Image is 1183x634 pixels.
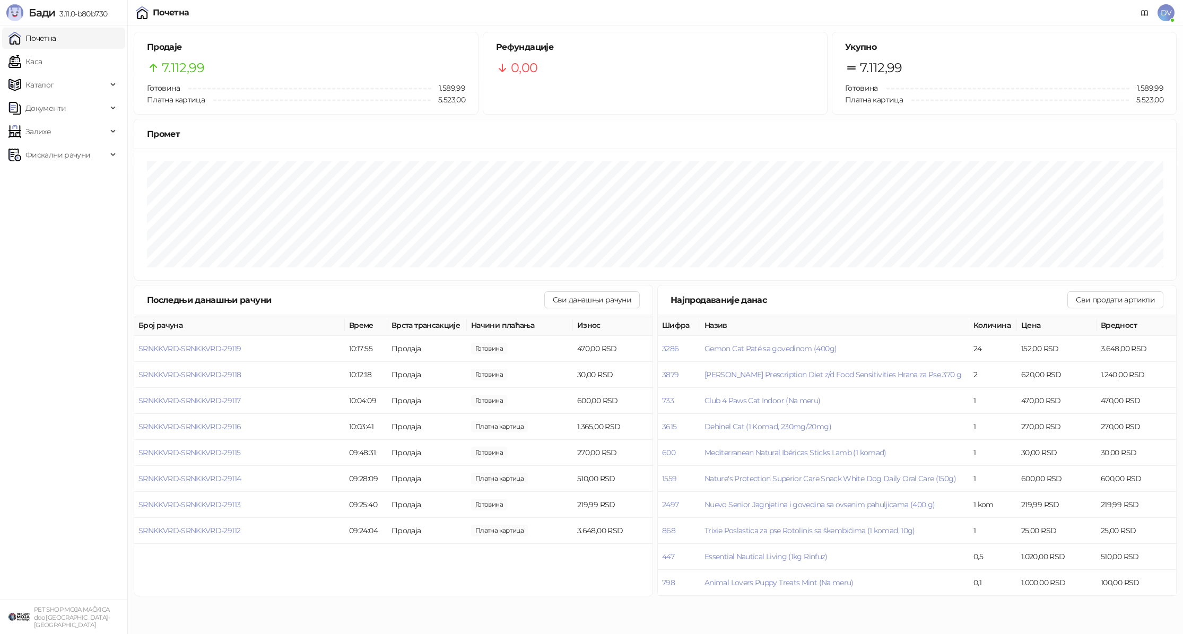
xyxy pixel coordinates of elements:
td: 30,00 RSD [573,362,653,388]
button: 2497 [662,500,679,509]
span: 30,00 [471,369,507,380]
td: 219,99 RSD [1017,492,1097,518]
td: 1 [969,388,1017,414]
th: Шифра [658,315,700,336]
th: Количина [969,315,1017,336]
td: 600,00 RSD [573,388,653,414]
td: Продаја [387,362,467,388]
h5: Укупно [845,41,1163,54]
td: 510,00 RSD [573,466,653,492]
td: 0,5 [969,544,1017,570]
button: 868 [662,526,675,535]
td: 270,00 RSD [573,440,653,466]
td: 30,00 RSD [1017,440,1097,466]
button: SRNKKVRD-SRNKKVRD-29116 [138,422,241,431]
td: Продаја [387,518,467,544]
span: Готовина [147,83,180,93]
th: Вредност [1097,315,1176,336]
td: 25,00 RSD [1097,518,1176,544]
td: 600,00 RSD [1097,466,1176,492]
img: Logo [6,4,23,21]
button: Сви продати артикли [1067,291,1163,308]
td: 1 [969,414,1017,440]
span: 470,00 [471,343,507,354]
td: 470,00 RSD [573,336,653,362]
a: Почетна [8,28,56,49]
td: 09:25:40 [345,492,387,518]
td: 1.240,00 RSD [1097,362,1176,388]
button: 3615 [662,422,676,431]
td: 0,1 [969,570,1017,596]
th: Износ [573,315,653,336]
div: Почетна [153,8,189,17]
span: DV [1158,4,1175,21]
td: 1 kom [969,492,1017,518]
button: Club 4 Paws Cat Indoor (Na meru) [704,396,821,405]
td: 2 [969,362,1017,388]
td: 10:17:55 [345,336,387,362]
td: 3.648,00 RSD [573,518,653,544]
small: PET SHOP MOJA MAČKICA doo [GEOGRAPHIC_DATA]-[GEOGRAPHIC_DATA] [34,606,110,629]
button: SRNKKVRD-SRNKKVRD-29115 [138,448,240,457]
td: 219,99 RSD [1097,492,1176,518]
td: 10:04:09 [345,388,387,414]
td: 09:28:09 [345,466,387,492]
td: 10:03:41 [345,414,387,440]
button: SRNKKVRD-SRNKKVRD-29113 [138,500,240,509]
td: 09:24:04 [345,518,387,544]
button: Mediterranean Natural Ibéricas Sticks Lamb (1 komad) [704,448,886,457]
span: 1.589,99 [431,82,465,94]
th: Цена [1017,315,1097,336]
span: 7.112,99 [860,58,902,78]
th: Назив [700,315,969,336]
button: Animal Lovers Puppy Treats Mint (Na meru) [704,578,854,587]
span: 3.648,00 [471,525,528,536]
td: 1.365,00 RSD [573,414,653,440]
h5: Продаје [147,41,465,54]
span: Залихе [25,121,51,142]
td: 470,00 RSD [1017,388,1097,414]
button: SRNKKVRD-SRNKKVRD-29117 [138,396,240,405]
span: Документи [25,98,66,119]
td: 09:48:31 [345,440,387,466]
span: 500,00 [471,499,507,510]
span: 7.112,99 [162,58,204,78]
button: 1559 [662,474,676,483]
span: 5.523,00 [1129,94,1163,106]
button: Gemon Cat Paté sa govedinom (400g) [704,344,837,353]
td: 100,00 RSD [1097,570,1176,596]
td: 24 [969,336,1017,362]
td: 470,00 RSD [1097,388,1176,414]
span: SRNKKVRD-SRNKKVRD-29112 [138,526,240,535]
span: 5.523,00 [431,94,465,106]
button: SRNKKVRD-SRNKKVRD-29119 [138,344,241,353]
td: 620,00 RSD [1017,362,1097,388]
th: Број рачуна [134,315,345,336]
span: SRNKKVRD-SRNKKVRD-29118 [138,370,241,379]
span: 510,00 [471,473,528,484]
td: 510,00 RSD [1097,544,1176,570]
a: Документација [1136,4,1153,21]
td: 3.648,00 RSD [1097,336,1176,362]
button: SRNKKVRD-SRNKKVRD-29114 [138,474,241,483]
button: 600 [662,448,675,457]
button: 733 [662,396,674,405]
th: Врста трансакције [387,315,467,336]
div: Промет [147,127,1163,141]
button: Nuevo Senior Jagnjetina i govedina sa ovsenim pahuljicama (400 g) [704,500,935,509]
div: Најпродаваније данас [671,293,1067,307]
button: 798 [662,578,675,587]
span: Готовина [845,83,878,93]
h5: Рефундације [496,41,814,54]
button: [PERSON_NAME] Prescription Diet z/d Food Sensitivities Hrana za Pse 370 g [704,370,961,379]
button: Nature's Protection Superior Care Snack White Dog Daily Oral Care (150g) [704,474,956,483]
span: Essential Nautical Living (1kg Rinfuz) [704,552,828,561]
td: 1 [969,440,1017,466]
button: Trixie Poslastica za pse Rotolinis sa škembićima (1 komad, 10g) [704,526,915,535]
a: Каса [8,51,42,72]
